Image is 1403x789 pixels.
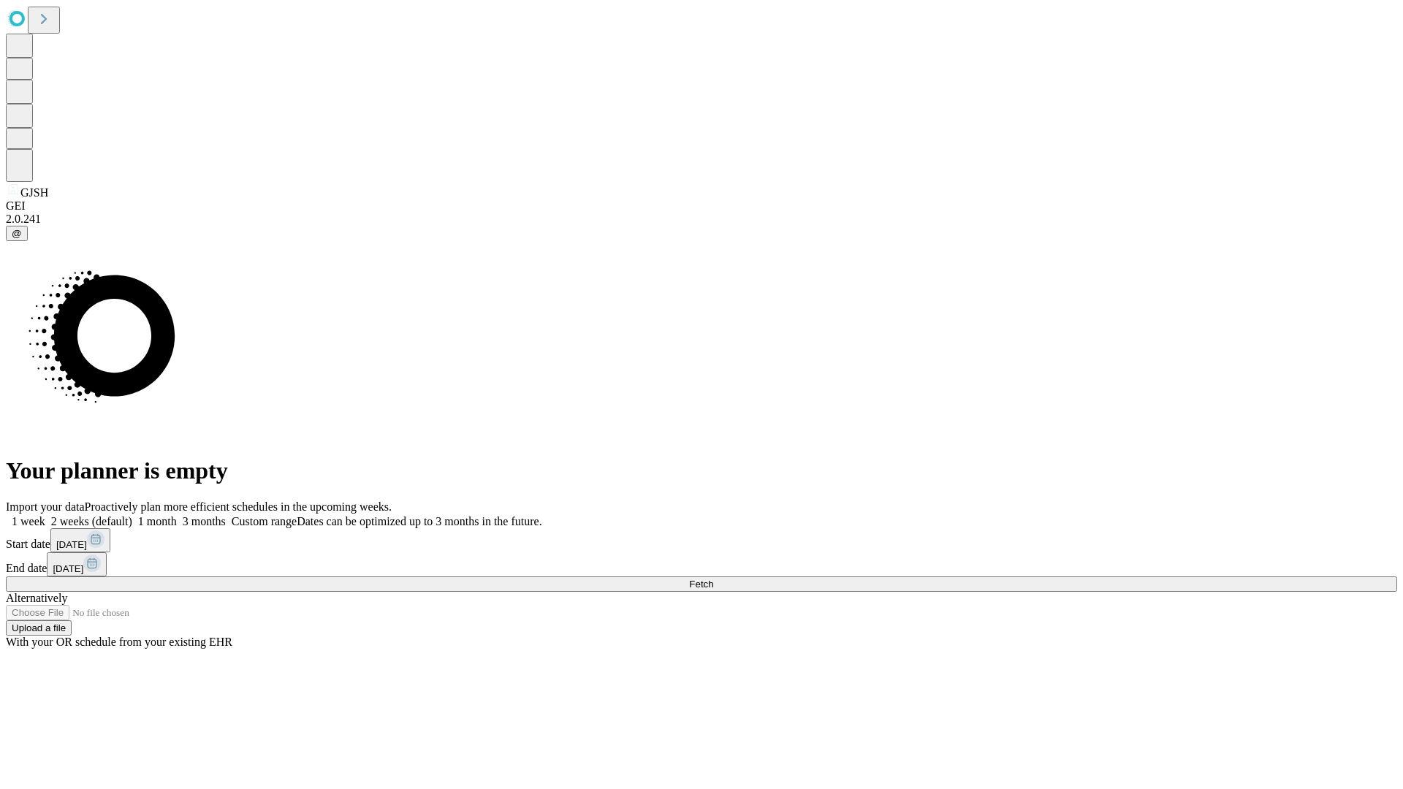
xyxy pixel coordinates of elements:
span: With your OR schedule from your existing EHR [6,636,232,648]
span: Dates can be optimized up to 3 months in the future. [297,515,541,527]
span: 3 months [183,515,226,527]
span: Import your data [6,500,85,513]
button: Fetch [6,576,1397,592]
div: End date [6,552,1397,576]
span: 2 weeks (default) [51,515,132,527]
span: Proactively plan more efficient schedules in the upcoming weeks. [85,500,392,513]
span: [DATE] [53,563,83,574]
button: Upload a file [6,620,72,636]
button: [DATE] [47,552,107,576]
span: 1 week [12,515,45,527]
button: [DATE] [50,528,110,552]
button: @ [6,226,28,241]
span: GJSH [20,186,48,199]
h1: Your planner is empty [6,457,1397,484]
div: GEI [6,199,1397,213]
span: 1 month [138,515,177,527]
span: @ [12,228,22,239]
span: Custom range [232,515,297,527]
span: Alternatively [6,592,67,604]
div: Start date [6,528,1397,552]
div: 2.0.241 [6,213,1397,226]
span: [DATE] [56,539,87,550]
span: Fetch [689,579,713,590]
